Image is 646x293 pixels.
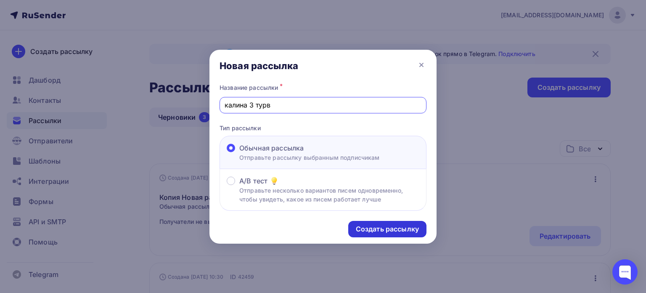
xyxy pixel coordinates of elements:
span: Обычная рассылка [239,143,304,153]
div: Название рассылки [220,82,426,94]
div: Новая рассылка [220,60,298,72]
input: Придумайте название рассылки [225,100,422,110]
span: A/B тест [239,176,267,186]
p: Тип рассылки [220,124,426,132]
div: Создать рассылку [356,224,419,234]
p: Отправьте несколько вариантов писем одновременно, чтобы увидеть, какое из писем работает лучше [239,186,419,204]
p: Отправьте рассылку выбранным подписчикам [239,153,380,162]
